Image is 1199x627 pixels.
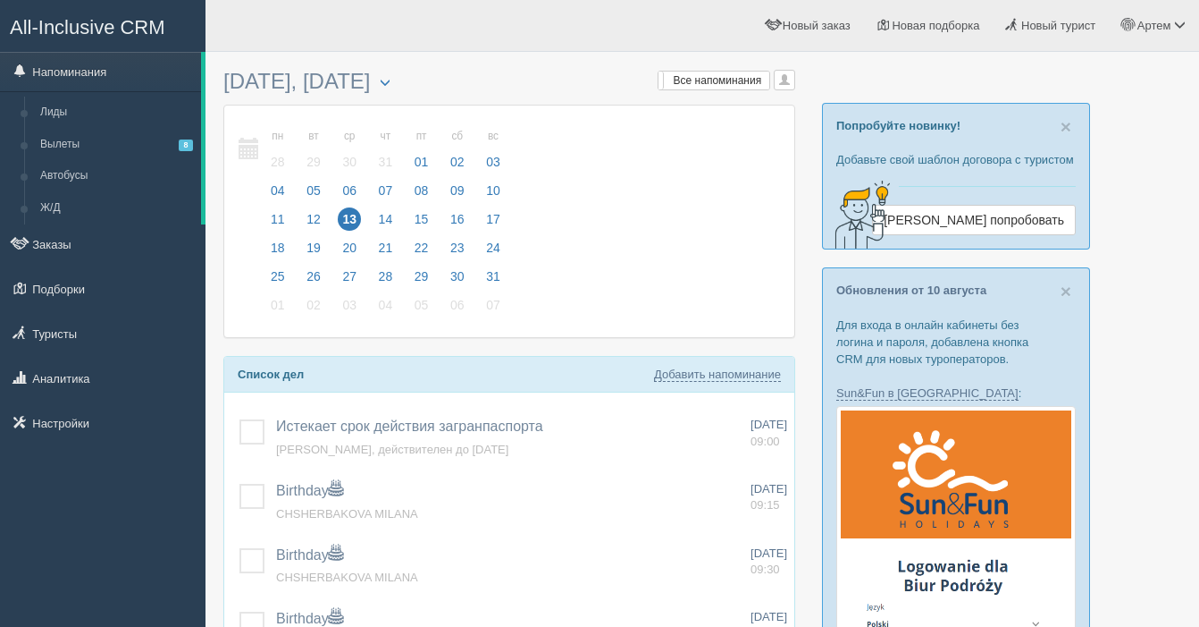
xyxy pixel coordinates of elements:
[332,119,366,181] a: ср 30
[374,129,398,144] small: чт
[302,150,325,174] span: 29
[750,546,787,579] a: [DATE] 09:30
[872,205,1076,235] a: [PERSON_NAME] попробовать
[261,209,295,238] a: 11
[338,150,361,174] span: 30
[332,209,366,238] a: 13
[405,119,439,181] a: пт 01
[750,435,780,448] span: 09:00
[276,611,343,626] a: Birthday
[266,265,289,288] span: 25
[276,507,418,521] a: CHSHERBAKOVA MILANA
[332,238,366,267] a: 20
[32,129,201,161] a: Вылеты8
[261,295,295,324] a: 01
[446,208,469,231] span: 16
[276,483,343,498] a: Birthday
[446,236,469,259] span: 23
[1021,19,1095,32] span: Новый турист
[750,482,787,496] span: [DATE]
[410,179,433,202] span: 08
[302,236,325,259] span: 19
[374,293,398,317] span: 04
[302,129,325,144] small: вт
[338,179,361,202] span: 06
[836,386,1019,401] a: Sun&Fun в [GEOGRAPHIC_DATA]
[374,236,398,259] span: 21
[266,129,289,144] small: пн
[1061,116,1071,137] span: ×
[266,293,289,317] span: 01
[482,129,505,144] small: вс
[410,129,433,144] small: пт
[836,151,1076,168] p: Добавьте свой шаблон договора с туристом
[297,267,331,295] a: 26
[276,547,343,563] a: Birthday
[750,563,780,576] span: 09:30
[374,208,398,231] span: 14
[674,74,762,87] span: Все напоминания
[1061,117,1071,136] button: Close
[405,238,439,267] a: 22
[1061,282,1071,301] button: Close
[374,150,398,174] span: 31
[410,208,433,231] span: 15
[440,119,474,181] a: сб 02
[369,181,403,209] a: 07
[266,179,289,202] span: 04
[440,181,474,209] a: 09
[297,119,331,181] a: вт 29
[405,181,439,209] a: 08
[369,267,403,295] a: 28
[238,368,304,381] b: Список дел
[276,419,543,434] a: Истекает срок действия загранпаспорта
[446,265,469,288] span: 30
[261,238,295,267] a: 18
[836,284,986,297] a: Обновления от 10 августа
[836,317,1076,368] p: Для входа в онлайн кабинеты без логина и пароля, добавлена кнопка CRM для новых туроператоров.
[297,209,331,238] a: 12
[1137,19,1171,32] span: Артем
[750,498,780,512] span: 09:15
[476,238,506,267] a: 24
[297,238,331,267] a: 19
[476,267,506,295] a: 31
[482,150,505,174] span: 03
[223,70,795,96] h3: [DATE], [DATE]
[482,293,505,317] span: 07
[446,150,469,174] span: 02
[374,265,398,288] span: 28
[823,179,894,250] img: creative-idea-2907357.png
[446,129,469,144] small: сб
[266,236,289,259] span: 18
[338,293,361,317] span: 03
[10,16,165,38] span: All-Inclusive CRM
[446,179,469,202] span: 09
[836,117,1076,134] p: Попробуйте новинку!
[654,368,781,382] a: Добавить напоминание
[405,209,439,238] a: 15
[410,236,433,259] span: 22
[302,179,325,202] span: 05
[482,179,505,202] span: 10
[410,150,433,174] span: 01
[1061,281,1071,301] span: ×
[32,97,201,129] a: Лиды
[276,443,508,456] a: [PERSON_NAME], действителен до [DATE]
[836,385,1076,402] p: :
[276,571,418,584] a: CHSHERBAKOVA MILANA
[338,208,361,231] span: 13
[297,181,331,209] a: 05
[750,547,787,560] span: [DATE]
[32,160,201,192] a: Автобусы
[405,267,439,295] a: 29
[750,418,787,431] span: [DATE]
[440,295,474,324] a: 06
[750,417,787,450] a: [DATE] 09:00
